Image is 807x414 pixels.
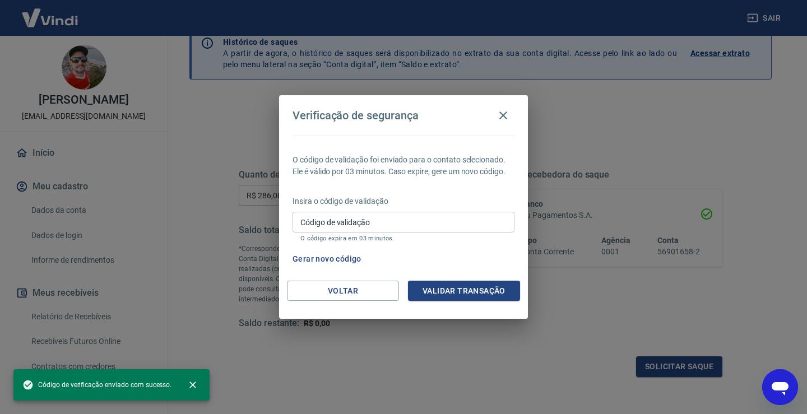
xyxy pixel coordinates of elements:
button: Voltar [287,281,399,301]
p: O código de validação foi enviado para o contato selecionado. Ele é válido por 03 minutos. Caso e... [293,154,514,178]
button: Gerar novo código [288,249,366,269]
p: Insira o código de validação [293,196,514,207]
h4: Verificação de segurança [293,109,419,122]
span: Código de verificação enviado com sucesso. [22,379,171,390]
button: close [180,373,205,397]
p: O código expira em 03 minutos. [300,235,507,242]
iframe: Botão para abrir a janela de mensagens [762,369,798,405]
button: Validar transação [408,281,520,301]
